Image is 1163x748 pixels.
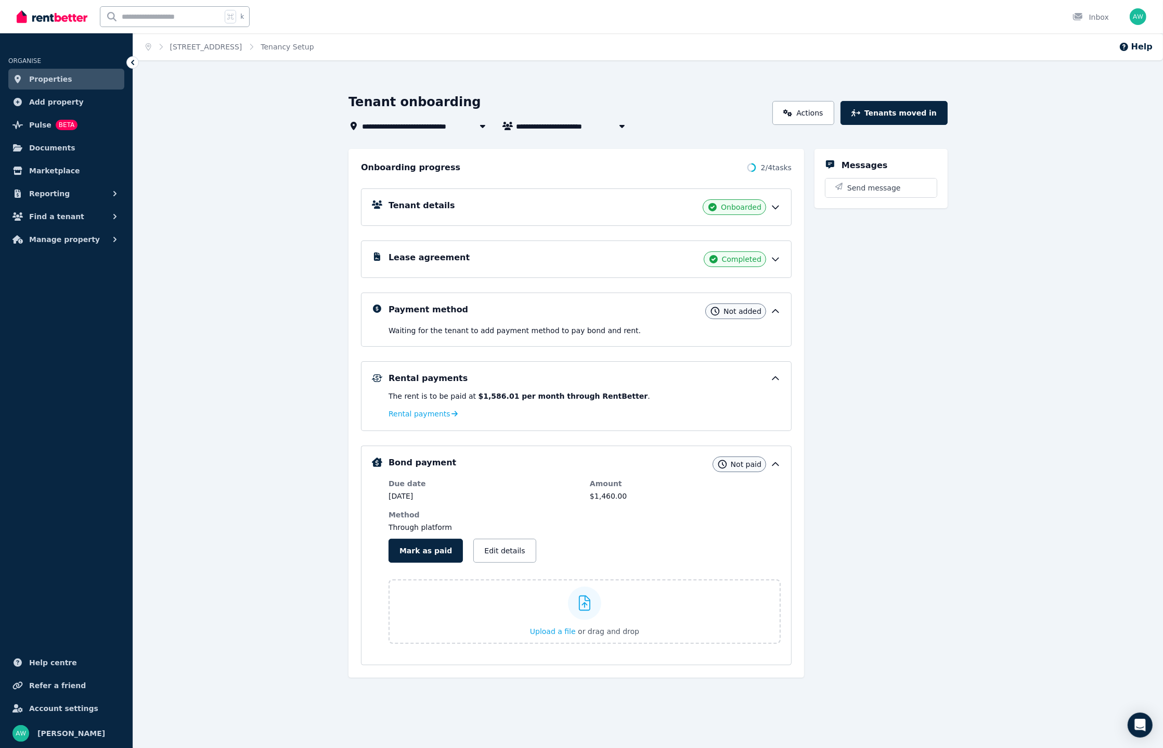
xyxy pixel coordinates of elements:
[8,115,124,135] a: PulseBETA
[8,69,124,90] a: Properties
[8,675,124,696] a: Refer a friend
[8,229,124,250] button: Manage property
[8,652,124,673] a: Help centre
[240,12,244,21] span: k
[731,459,761,470] span: Not paid
[29,142,75,154] span: Documents
[389,409,458,419] a: Rental payments
[29,679,86,692] span: Refer a friend
[389,510,579,520] dt: Method
[29,702,98,715] span: Account settings
[389,251,470,264] h5: Lease agreement
[29,210,84,223] span: Find a tenant
[389,522,579,533] dd: Through platform
[723,306,761,316] span: Not added
[261,42,314,52] span: Tenancy Setup
[772,101,834,125] a: Actions
[389,325,781,336] p: Waiting for the tenant to add payment method to pay bond and rent .
[8,698,124,719] a: Account settings
[847,183,901,193] span: Send message
[17,9,87,24] img: RentBetter
[29,233,100,246] span: Manage property
[1072,12,1109,22] div: Inbox
[133,33,327,60] nav: Breadcrumb
[8,137,124,158] a: Documents
[389,457,456,469] h5: Bond payment
[29,656,77,669] span: Help centre
[361,161,460,174] h2: Onboarding progress
[578,627,639,636] span: or drag and drop
[372,374,382,382] img: Rental Payments
[389,199,455,212] h5: Tenant details
[841,101,948,125] button: Tenants moved in
[389,491,579,501] dd: [DATE]
[56,120,77,130] span: BETA
[37,727,105,740] span: [PERSON_NAME]
[721,202,761,212] span: Onboarded
[389,409,450,419] span: Rental payments
[348,94,481,110] h1: Tenant onboarding
[29,119,51,131] span: Pulse
[8,160,124,181] a: Marketplace
[8,183,124,204] button: Reporting
[170,43,242,51] a: [STREET_ADDRESS]
[389,391,781,401] p: The rent is to be paid at .
[389,478,579,489] dt: Due date
[389,372,468,385] h5: Rental payments
[722,254,761,264] span: Completed
[8,57,41,65] span: ORGANISE
[530,627,576,636] span: Upload a file
[389,303,468,316] h5: Payment method
[590,491,781,501] dd: $1,460.00
[530,626,639,637] button: Upload a file or drag and drop
[825,179,937,197] button: Send message
[590,478,781,489] dt: Amount
[1128,713,1153,738] div: Open Intercom Messenger
[389,539,463,563] button: Mark as paid
[473,539,536,563] button: Edit details
[29,96,84,108] span: Add property
[1130,8,1146,25] img: Andrew Wong
[479,392,648,400] b: $1,586.01 per month through RentBetter
[29,164,80,177] span: Marketplace
[12,725,29,742] img: Andrew Wong
[8,92,124,112] a: Add property
[8,206,124,227] button: Find a tenant
[1119,41,1153,53] button: Help
[29,187,70,200] span: Reporting
[29,73,72,85] span: Properties
[372,458,382,467] img: Bond Details
[842,159,887,172] h5: Messages
[761,162,792,173] span: 2 / 4 tasks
